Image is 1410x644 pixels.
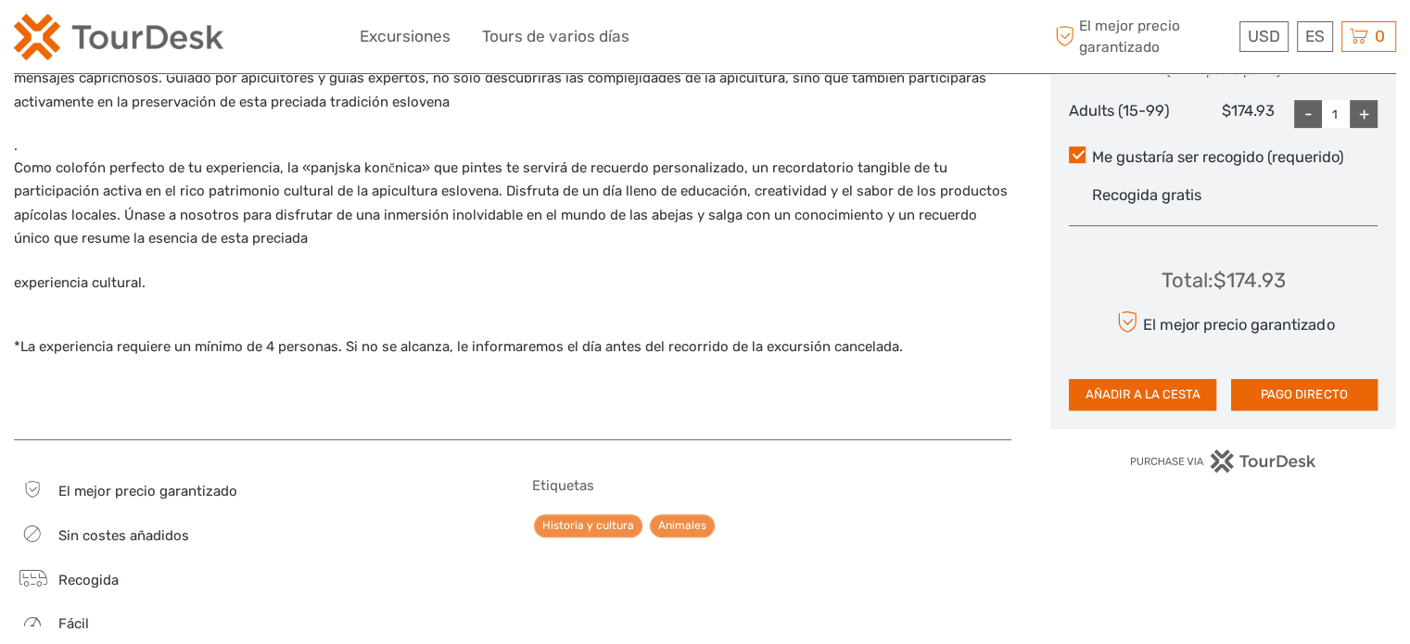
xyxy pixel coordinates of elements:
a: Animales [650,514,715,537]
p: *La experiencia requiere un mínimo de 4 personas. Si no se alcanza, le informaremos el día antes ... [14,335,1011,360]
div: + [1350,100,1378,128]
div: ES [1297,21,1333,52]
div: El mejor precio garantizado [1112,306,1334,338]
div: $174.93 [1172,100,1275,128]
span: 0 [1372,27,1388,45]
div: - [1294,100,1322,128]
span: USD [1248,27,1280,45]
img: PurchaseViaTourDesk.png [1129,449,1317,473]
div: Adults (15-99) [1069,100,1172,128]
a: Historia y cultura [534,514,642,537]
p: Como colofón perfecto de tu experiencia, la «panjska končnica» que pintes te servirá de recuerdo ... [14,157,1011,251]
div: Total : $174.93 [1162,266,1286,295]
a: Tours de varios días [482,23,629,50]
span: Fácil [58,615,89,632]
span: Recogida [58,572,119,588]
img: 2254-3441b4b5-4e5f-4d00-b396-31f1d84a6ebf_logo_small.png [14,14,223,60]
span: El mejor precio garantizado [58,483,237,499]
label: Me gustaría ser recogido (requerido) [1069,146,1378,169]
button: PAGO DIRECTO [1231,379,1378,410]
button: Open LiveChat chat widget [213,29,235,51]
p: We're away right now. Please check back later! [26,32,210,47]
span: Sin costes añadidos [58,527,189,544]
span: Recogida gratis [1092,186,1201,204]
a: Excursiones [360,23,451,50]
button: AÑADIR A LA CESTA [1069,379,1215,410]
h5: Etiquetas [532,477,1011,494]
span: El mejor precio garantizado [1050,16,1235,57]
